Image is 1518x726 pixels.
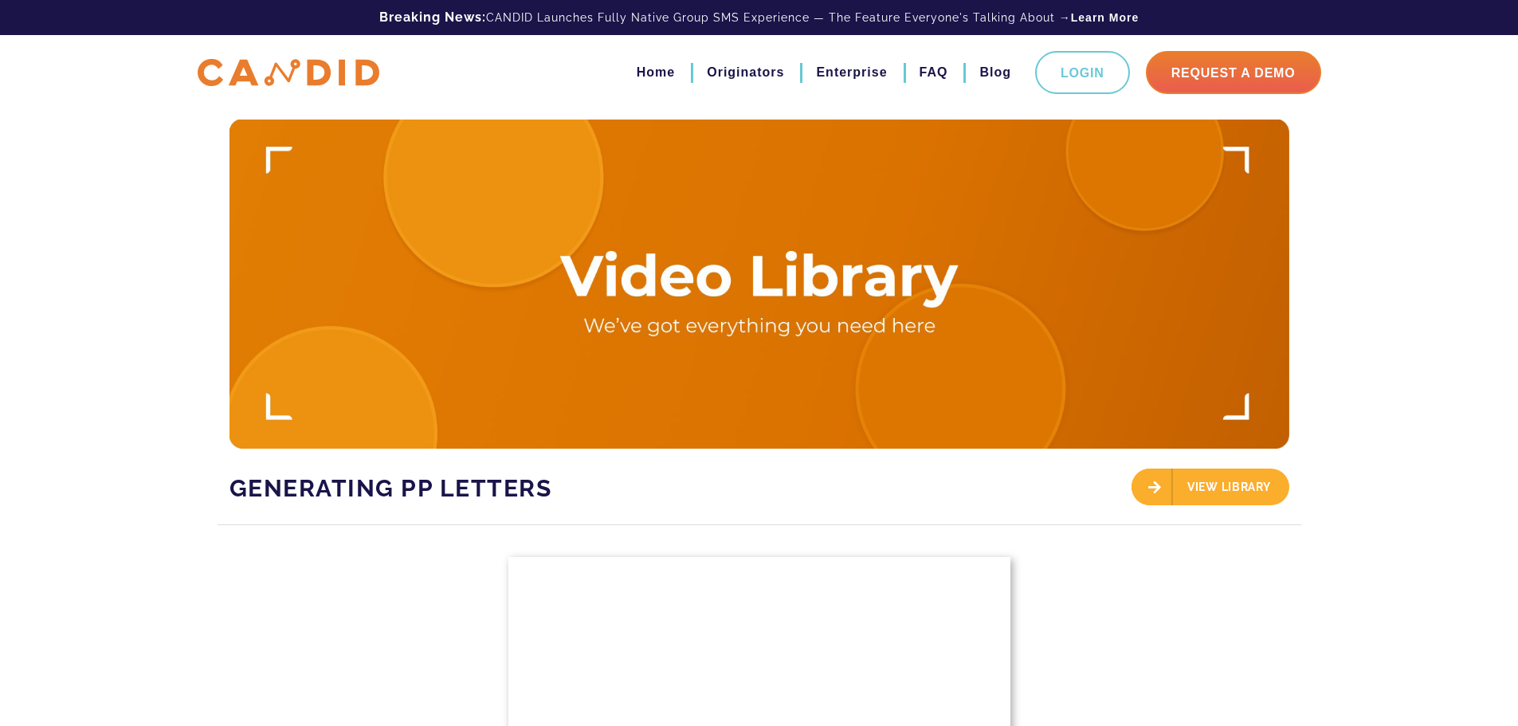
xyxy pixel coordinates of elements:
[920,59,948,86] a: FAQ
[1071,10,1139,26] a: Learn More
[707,59,784,86] a: Originators
[816,59,887,86] a: Enterprise
[1146,51,1321,94] a: Request A Demo
[229,457,747,512] h1: Generating PP Letters
[637,59,675,86] a: Home
[1132,494,1289,508] a: View Library
[1035,51,1130,94] a: Login
[198,59,379,87] img: CANDID APP
[379,10,486,25] b: Breaking News:
[229,120,1289,449] img: Video Library Hero
[979,59,1011,86] a: Blog
[1132,469,1289,505] div: View Library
